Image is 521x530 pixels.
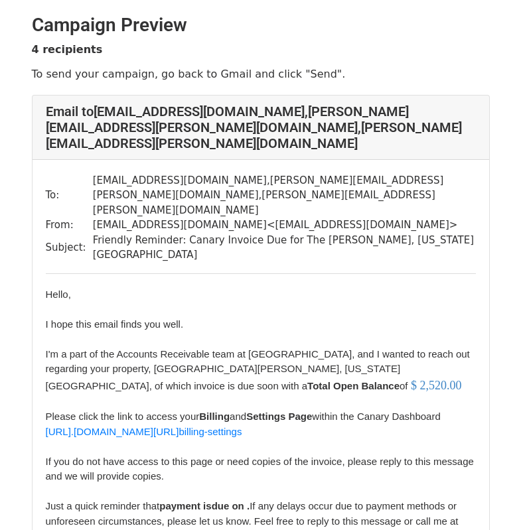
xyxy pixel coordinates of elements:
[246,411,312,422] b: Settings Page
[46,348,470,391] font: I'm a part of the Accounts Receivable team at [GEOGRAPHIC_DATA], and I wanted to reach out regard...
[46,411,441,422] span: Please click the link to access your and within the Canary Dashboard
[93,218,476,233] td: [EMAIL_ADDRESS][DOMAIN_NAME] < [EMAIL_ADDRESS][DOMAIN_NAME] >
[199,411,230,422] b: Billing
[212,500,244,511] span: due on
[46,426,242,437] a: [URL].[DOMAIN_NAME][URL]billing-settings
[46,218,93,233] td: From:
[247,500,250,511] b: .
[46,233,93,263] td: Subject:
[46,103,476,151] h4: Email to [EMAIL_ADDRESS][DOMAIN_NAME] , [PERSON_NAME][EMAIL_ADDRESS][PERSON_NAME][DOMAIN_NAME] , ...
[32,67,490,81] p: To send your campaign, go back to Gmail and click "Send".
[46,289,71,300] span: Hello,
[93,173,476,218] td: [EMAIL_ADDRESS][DOMAIN_NAME] , [PERSON_NAME][EMAIL_ADDRESS][PERSON_NAME][DOMAIN_NAME] , [PERSON_N...
[32,14,490,36] h2: Campaign Preview
[46,318,184,330] span: I hope this email finds you well.
[32,43,103,56] strong: 4 recipients
[46,173,93,218] td: To:
[411,379,462,392] font: $ 2,520.00
[46,456,474,482] span: If you do not have access to this page or need copies of the invoice, please reply to this messag...
[159,500,247,511] b: payment is
[307,380,400,391] b: Total Open Balance
[93,233,476,263] td: Friendly Reminder: Canary Invoice Due for The [PERSON_NAME], [US_STATE][GEOGRAPHIC_DATA]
